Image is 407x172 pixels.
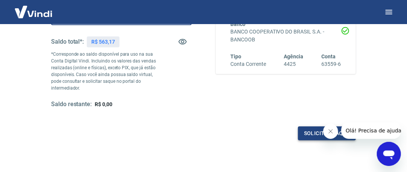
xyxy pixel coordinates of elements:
[323,124,338,139] iframe: Fechar mensagem
[9,0,58,23] img: Vindi
[231,21,246,27] span: Banco
[51,38,84,46] h5: Saldo total*:
[377,142,401,166] iframe: Botão para abrir a janela de mensagens
[321,53,336,59] span: Conta
[284,53,304,59] span: Agência
[231,60,266,68] h6: Conta Corrente
[231,28,341,44] h6: BANCO COOPERATIVO DO BRASIL S.A. - BANCOOB
[51,100,92,108] h5: Saldo restante:
[231,53,242,59] span: Tipo
[51,51,156,91] p: *Corresponde ao saldo disponível para uso na sua Conta Digital Vindi. Incluindo os valores das ve...
[321,60,341,68] h6: 63559-6
[95,101,112,107] span: R$ 0,00
[284,60,304,68] h6: 4425
[91,38,115,46] p: R$ 563,17
[298,126,356,140] button: Solicitar saque
[5,5,63,11] span: Olá! Precisa de ajuda?
[341,122,401,139] iframe: Mensagem da empresa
